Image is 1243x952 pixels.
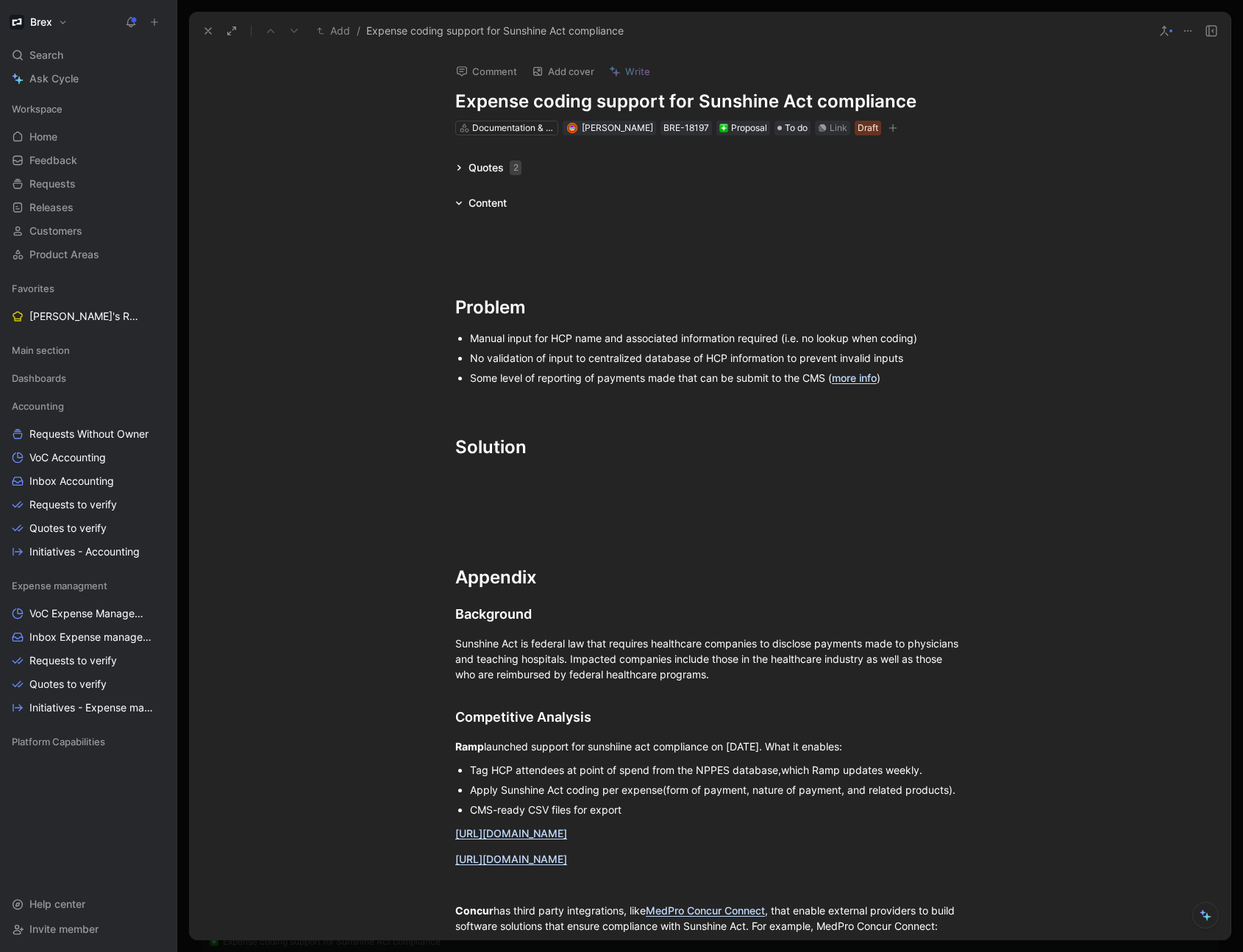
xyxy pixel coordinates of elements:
span: Help center [29,898,85,910]
div: Workspace [6,98,171,120]
span: Feedback [29,153,77,168]
a: [URL][DOMAIN_NAME] [455,827,567,839]
button: Comment [449,61,524,82]
button: Add cover [525,61,601,82]
span: Write [625,65,650,78]
span: Dashboards [12,371,66,386]
a: Requests [6,173,171,195]
span: Requests to verify [29,653,117,668]
a: Home [6,126,171,148]
div: CMS-ready CSV files for export [470,802,964,817]
button: Write [602,61,657,82]
div: Platform Capabilities [6,731,171,757]
span: Home [29,129,57,144]
a: [PERSON_NAME]'s Requests [6,305,171,327]
a: Requests to verify [6,650,171,672]
h1: Expense coding support for Sunshine Act compliance [455,90,964,113]
span: (form of payment, nature of payment, and related products). [663,784,955,796]
div: Link [830,121,847,135]
div: Appendix [455,564,964,591]
span: Workspace [12,102,63,116]
span: Releases [29,200,74,215]
div: Quotes [469,159,521,177]
a: Inbox Accounting [6,470,171,492]
div: Favorites [6,277,171,299]
div: Apply Sunshine Act coding per expense [470,782,964,798]
span: Quotes to verify [29,521,107,536]
div: Competitive Analysis [455,707,964,727]
div: Accounting [6,395,171,417]
a: Inbox Expense management [6,626,171,648]
a: more info [832,372,877,384]
div: Main section [6,339,171,366]
span: Platform Capabilities [12,734,105,749]
div: Tag HCP attendees at point of spend from the NPPES database, [470,762,964,778]
a: Feedback [6,149,171,171]
span: [PERSON_NAME]'s Requests [29,309,139,324]
a: Initiatives - Accounting [6,541,171,563]
div: 2 [510,160,521,175]
div: Draft [858,121,878,135]
div: Some level of reporting of payments made that can be submit to the CMS ( ) [470,370,964,386]
h1: Brex [30,15,52,29]
div: Background [455,604,964,624]
div: Quotes2 [449,159,527,177]
a: Quotes to verify [6,673,171,695]
div: has third party integrations, like , that enable external providers to build software solutions t... [455,903,964,934]
div: Solution [455,434,964,461]
a: VoC Accounting [6,447,171,469]
div: No validation of input to centralized database of HCP information to prevent invalid inputs [470,350,964,366]
div: Content [449,194,513,212]
a: Requests to verify [6,494,171,516]
span: Quotes to verify [29,677,107,692]
span: Requests [29,177,76,191]
a: Quotes to verify [6,517,171,539]
div: AccountingRequests Without OwnerVoC AccountingInbox AccountingRequests to verifyQuotes to verifyI... [6,395,171,563]
span: VoC Accounting [29,450,106,465]
div: Problem [455,294,964,321]
a: VoC Expense Management [6,603,171,625]
img: Brex [10,15,24,29]
span: Expense coding support for Sunshine Act compliance [366,22,624,40]
div: Help center [6,893,171,915]
div: Dashboards [6,367,171,389]
button: BrexBrex [6,12,71,32]
button: Add [313,22,354,40]
div: To do [774,121,811,135]
img: ❇️ [719,124,728,132]
span: To do [785,121,808,135]
span: Initiatives - Accounting [29,544,140,559]
a: Ask Cycle [6,68,171,90]
strong: Ramp [455,740,484,753]
span: / [357,22,360,40]
div: BRE-18197 [663,121,709,135]
div: Content [469,194,507,212]
div: Invite member [6,918,171,940]
span: Inbox Accounting [29,474,114,489]
span: Accounting [12,399,64,413]
div: Platform Capabilities [6,731,171,753]
div: launched support for sunshiine act compliance on [DATE]. What it enables: [455,739,964,754]
img: avatar [568,124,576,132]
span: Requests Without Owner [29,427,149,441]
div: Sunshine Act is federal law that requires healthcare companies to disclose payments made to physi... [455,636,964,682]
span: [PERSON_NAME] [582,122,653,133]
a: Releases [6,196,171,219]
span: VoC Expense Management [29,606,151,621]
span: Invite member [29,923,99,935]
strong: Concur [455,904,494,917]
a: Customers [6,220,171,242]
a: Initiatives - Expense management [6,697,171,719]
div: Expense managmentVoC Expense ManagementInbox Expense managementRequests to verifyQuotes to verify... [6,575,171,719]
a: Requests Without Owner [6,423,171,445]
div: Proposal [719,121,767,135]
span: Requests to verify [29,497,117,512]
span: Expense managment [12,578,107,593]
span: Product Areas [29,247,99,262]
span: Inbox Expense management [29,630,152,644]
div: Documentation & Compliance [472,121,555,135]
span: Main section [12,343,70,358]
span: Initiatives - Expense management [29,700,154,715]
span: Ask Cycle [29,70,79,88]
div: ❇️Proposal [716,121,770,135]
